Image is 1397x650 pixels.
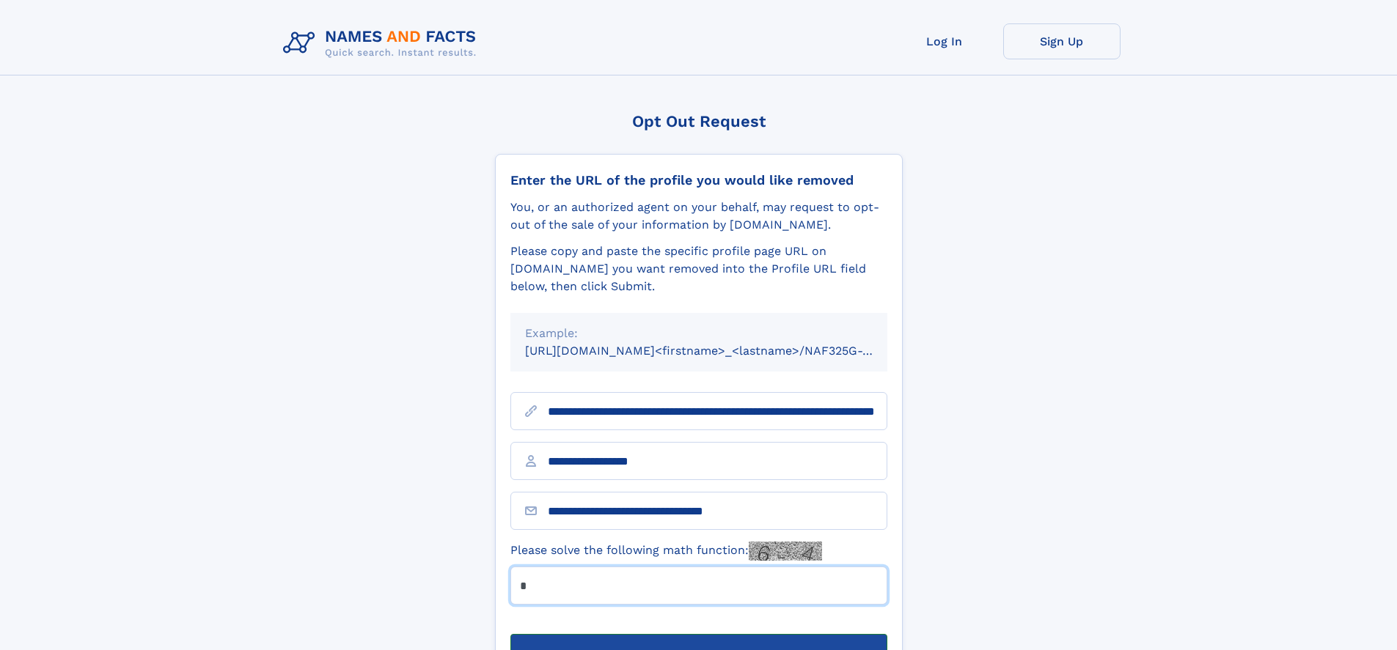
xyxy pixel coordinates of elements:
[510,243,887,295] div: Please copy and paste the specific profile page URL on [DOMAIN_NAME] you want removed into the Pr...
[525,325,873,342] div: Example:
[510,172,887,188] div: Enter the URL of the profile you would like removed
[277,23,488,63] img: Logo Names and Facts
[495,112,903,130] div: Opt Out Request
[525,344,915,358] small: [URL][DOMAIN_NAME]<firstname>_<lastname>/NAF325G-xxxxxxxx
[886,23,1003,59] a: Log In
[1003,23,1121,59] a: Sign Up
[510,199,887,234] div: You, or an authorized agent on your behalf, may request to opt-out of the sale of your informatio...
[510,542,822,561] label: Please solve the following math function:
